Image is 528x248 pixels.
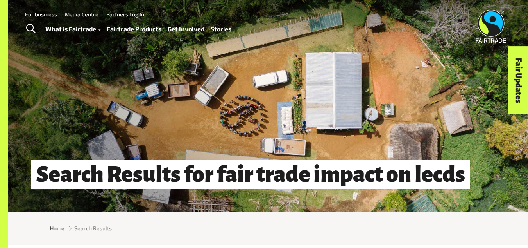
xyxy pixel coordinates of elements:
[65,11,98,18] a: Media Centre
[106,11,144,18] a: Partners Log In
[31,160,470,189] h1: Search Results for fair trade impact on lecds
[74,224,112,232] span: Search Results
[21,19,40,39] a: Toggle Search
[45,24,101,35] a: What is Fairtrade
[25,11,57,18] a: For business
[211,24,231,35] a: Stories
[168,24,204,35] a: Get Involved
[50,224,64,232] a: Home
[107,24,161,35] a: Fairtrade Products
[476,10,506,43] img: Fairtrade Australia New Zealand logo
